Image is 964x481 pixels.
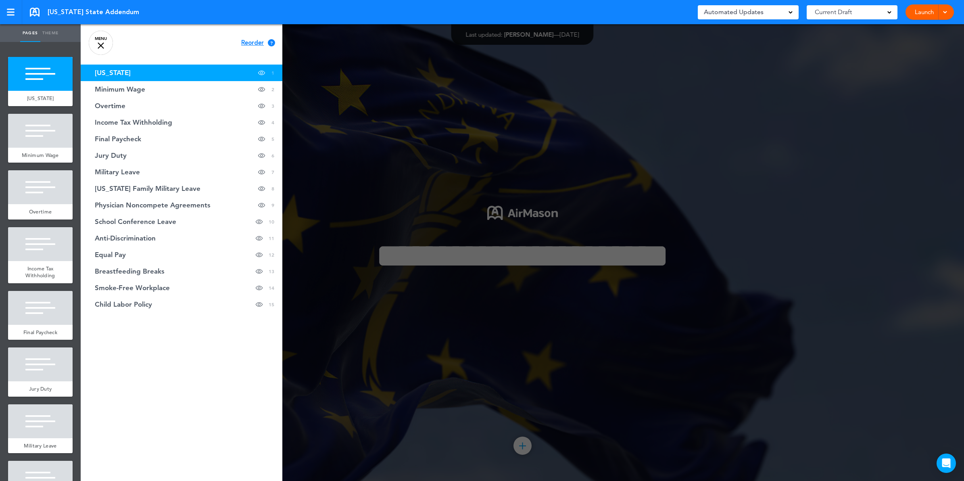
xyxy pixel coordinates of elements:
span: Current Draft [815,6,852,18]
span: Income Tax Withholding [95,119,172,126]
a: Theme [40,24,61,42]
span: Breastfeeding Breaks [95,268,165,275]
span: 3 [271,102,274,109]
span: 6 [271,152,274,159]
span: 10 [269,218,274,225]
a: Child Labor Policy 15 [81,296,282,313]
span: 8 [271,185,274,192]
span: Indiana [95,69,131,76]
span: Child Labor Policy [95,301,152,308]
span: 5 [271,136,274,142]
span: 1 [271,69,274,76]
span: Military Leave [24,442,56,449]
a: Final Paycheck [8,325,73,340]
span: Jury Duty [29,385,52,392]
span: 14 [269,284,274,291]
a: Military Leave 7 [81,164,282,180]
a: [US_STATE] 1 [81,65,282,81]
span: Income Tax Withholding [25,265,55,279]
span: [US_STATE] [27,95,54,102]
a: [US_STATE] [8,91,73,106]
a: Breastfeeding Breaks 13 [81,263,282,280]
span: Smoke-Free Workplace [95,284,170,291]
span: Equal Pay [95,251,126,258]
span: Automated Updates [704,6,764,18]
a: [US_STATE] Family Military Leave 8 [81,180,282,197]
span: 13 [269,268,274,275]
span: Minimum Wage [22,152,59,159]
span: Physician Noncompete Agreements [95,202,211,209]
span: 11 [269,235,274,242]
div: Open Intercom Messenger [937,454,956,473]
span: Overtime [95,102,125,109]
span: 2 [271,86,274,93]
span: 12 [269,251,274,258]
a: Military Leave [8,438,73,454]
a: Launch [912,4,937,20]
span: Final Paycheck [23,329,57,336]
span: Final Paycheck [95,136,141,142]
a: Physician Noncompete Agreements 9 [81,197,282,213]
span: Jury Duty [95,152,127,159]
span: 9 [271,202,274,209]
a: Anti-Discrimination 11 [81,230,282,247]
a: Smoke-Free Workplace 14 [81,280,282,296]
a: Equal Pay 12 [81,247,282,263]
a: Jury Duty [8,381,73,397]
a: Pages [20,24,40,42]
a: MENU [89,31,113,55]
a: Final Paycheck 5 [81,131,282,147]
span: Anti-Discrimination [95,235,156,242]
a: Jury Duty 6 [81,147,282,164]
span: Minimum Wage [95,86,145,93]
a: Income Tax Withholding [8,261,73,283]
a: Income Tax Withholding 4 [81,114,282,131]
a: Minimum Wage [8,148,73,163]
span: 4 [271,119,274,126]
span: Reorder [241,40,264,46]
a: Overtime 3 [81,98,282,114]
a: Minimum Wage 2 [81,81,282,98]
span: Military Leave [95,169,140,176]
span: Overtime [29,208,52,215]
a: School Conference Leave 10 [81,213,282,230]
span: 7 [271,169,274,176]
a: Overtime [8,204,73,220]
span: 15 [269,301,274,308]
div: ? [268,39,275,46]
span: Indiana Family Military Leave [95,185,200,192]
span: [US_STATE] State Addendum [48,8,139,17]
span: School Conference Leave [95,218,176,225]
